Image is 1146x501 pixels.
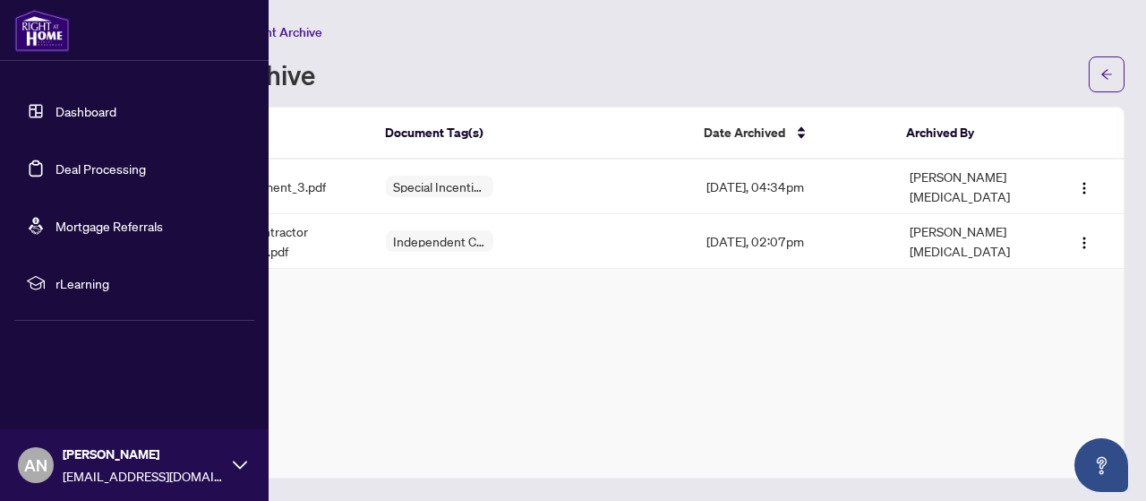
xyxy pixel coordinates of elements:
td: [PERSON_NAME][MEDICAL_DATA] [895,160,1056,214]
td: [DATE], 02:07pm [692,214,895,269]
span: Date Archived [704,123,785,143]
img: Logo [1077,181,1091,195]
button: Logo [1070,172,1099,201]
img: logo [14,9,70,52]
a: Dashboard [56,103,116,119]
th: Archived By [892,108,1051,160]
span: AN [24,453,47,478]
span: arrow-left [1100,68,1113,81]
span: rLearning [56,273,242,293]
span: [EMAIL_ADDRESS][DOMAIN_NAME] [63,466,224,486]
span: Document Archive [218,24,322,40]
span: Independent Contractor Agreement [386,235,493,247]
th: Document Tag(s) [371,108,689,160]
img: Logo [1077,236,1091,250]
td: [PERSON_NAME][MEDICAL_DATA] [895,214,1056,269]
span: Special Incentive Agreement [386,180,493,193]
a: Mortgage Referrals [56,218,163,234]
button: Open asap [1074,438,1128,492]
a: Deal Processing [56,160,146,177]
td: [DATE], 04:34pm [692,160,895,214]
button: Logo [1070,227,1099,255]
th: Date Archived [689,108,892,160]
span: [PERSON_NAME] [63,445,224,464]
